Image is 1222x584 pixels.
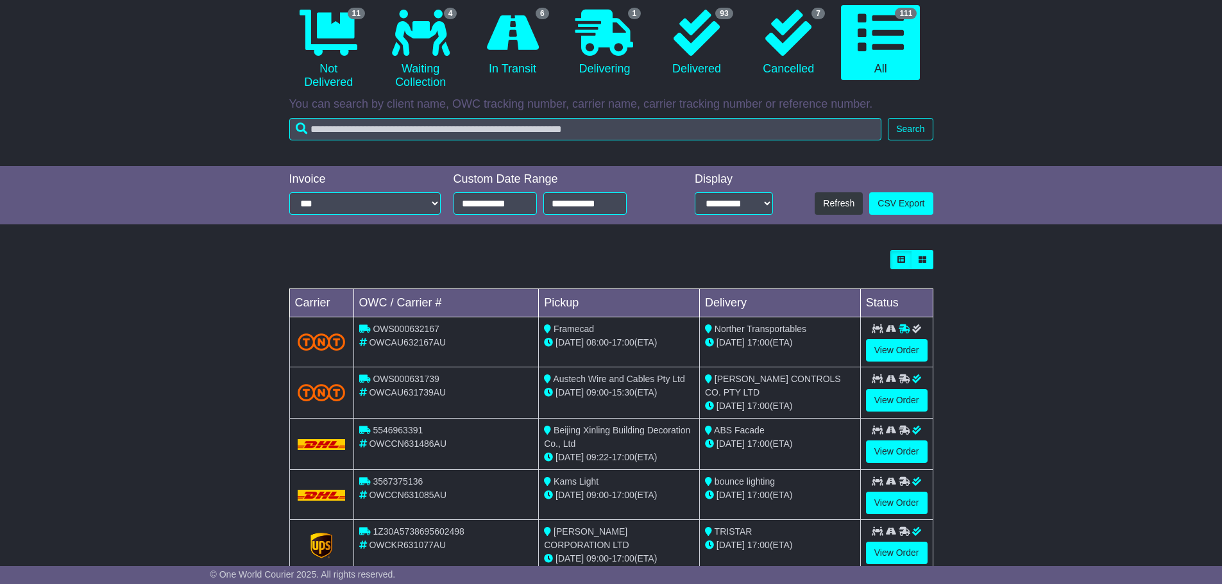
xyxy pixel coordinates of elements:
span: TRISTAR [715,526,752,537]
span: Kams Light [554,476,598,487]
span: [DATE] [556,387,584,397]
span: 17:00 [747,401,770,411]
a: 11 Not Delivered [289,5,368,94]
span: 08:00 [586,337,609,347]
div: Custom Date Range [454,172,659,187]
a: View Order [866,492,928,514]
span: 17:00 [747,438,770,449]
a: 4 Waiting Collection [381,5,460,94]
span: OWS000632167 [373,324,439,334]
div: (ETA) [705,488,855,502]
span: OWCKR631077AU [369,540,446,550]
a: 93 Delivered [657,5,736,81]
p: You can search by client name, OWC tracking number, carrier name, carrier tracking number or refe... [289,97,933,112]
span: 6 [536,8,549,19]
span: 17:00 [612,452,634,462]
a: View Order [866,339,928,362]
span: 15:30 [612,387,634,397]
td: Pickup [539,289,700,317]
span: [DATE] [556,490,584,500]
img: DHL.png [298,439,346,449]
span: © One World Courier 2025. All rights reserved. [210,569,396,580]
a: 6 In Transit [473,5,552,81]
span: 5546963391 [373,425,423,435]
span: 17:00 [612,490,634,500]
div: (ETA) [705,399,855,413]
a: View Order [866,389,928,412]
span: [DATE] [556,337,584,347]
span: [DATE] [717,401,745,411]
button: Refresh [815,192,863,215]
span: ABS Facade [714,425,765,435]
a: 1 Delivering [565,5,644,81]
span: Norther Transportables [715,324,806,334]
span: 17:00 [747,540,770,550]
a: View Order [866,440,928,463]
span: [PERSON_NAME] CONTROLS CO. PTY LTD [705,374,841,397]
span: 1 [628,8,641,19]
button: Search [888,118,933,140]
img: TNT_Domestic.png [298,333,346,351]
div: - (ETA) [544,336,694,349]
a: 7 Cancelled [749,5,828,81]
span: bounce lighting [715,476,775,487]
span: OWCAU632167AU [369,337,446,347]
span: Austech Wire and Cables Pty Ltd [553,374,684,384]
div: - (ETA) [544,451,694,464]
span: 17:00 [612,553,634,563]
div: - (ETA) [544,552,694,565]
span: [PERSON_NAME] CORPORATION LTD [544,526,629,550]
div: Display [695,172,773,187]
span: Framecad [554,324,594,334]
div: (ETA) [705,336,855,349]
img: TNT_Domestic.png [298,384,346,401]
span: [DATE] [556,452,584,462]
span: OWCAU631739AU [369,387,446,397]
span: 4 [444,8,457,19]
div: - (ETA) [544,488,694,502]
div: (ETA) [705,538,855,552]
td: Delivery [699,289,860,317]
img: DHL.png [298,490,346,500]
span: 17:00 [747,490,770,500]
div: (ETA) [705,437,855,451]
td: Carrier [289,289,353,317]
span: [DATE] [717,337,745,347]
span: 93 [715,8,733,19]
a: 111 All [841,5,920,81]
span: OWS000631739 [373,374,439,384]
span: [DATE] [717,438,745,449]
span: OWCCN631085AU [369,490,446,500]
td: OWC / Carrier # [353,289,539,317]
span: 11 [348,8,365,19]
span: OWCCN631486AU [369,438,446,449]
span: [DATE] [556,553,584,563]
span: 09:00 [586,490,609,500]
span: [DATE] [717,540,745,550]
td: Status [860,289,933,317]
span: 17:00 [612,337,634,347]
span: Beijing Xinling Building Decoration Co., Ltd [544,425,690,449]
div: - (ETA) [544,386,694,399]
span: [DATE] [717,490,745,500]
span: 1Z30A5738695602498 [373,526,464,537]
span: 3567375136 [373,476,423,487]
a: View Order [866,542,928,564]
a: CSV Export [869,192,933,215]
div: Invoice [289,172,441,187]
span: 111 [895,8,917,19]
img: GetCarrierServiceLogo [310,533,332,558]
span: 17:00 [747,337,770,347]
span: 09:22 [586,452,609,462]
span: 7 [811,8,825,19]
span: 09:00 [586,387,609,397]
span: 09:00 [586,553,609,563]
